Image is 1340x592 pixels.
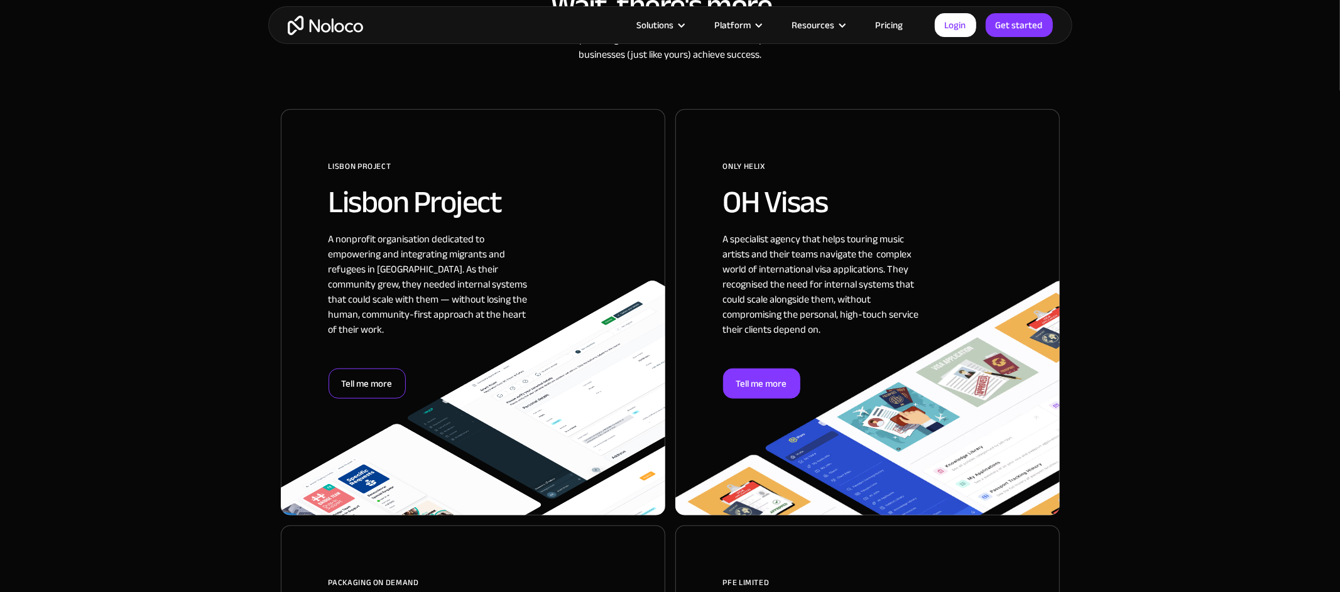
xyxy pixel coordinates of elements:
div: Tell me more [723,369,800,399]
div: Solutions [621,17,699,33]
div: Resources [776,17,860,33]
div: A nonprofit organisation dedicated to empowering and integrating migrants and refugees in [GEOGRA... [329,232,530,369]
a: home [288,16,363,35]
div: Keep reading for more stories of how we’ve helped businesses (just like yours) achieve success. [281,32,1060,62]
div: A specialist agency that helps touring music artists and their teams navigate the complex world o... [723,232,924,369]
a: ONLY HELIXOH VisasA specialist agency that helps touring music artists and their teams navigate t... [675,109,1060,515]
div: ONLY HELIX [723,157,1012,185]
a: Pricing [860,17,919,33]
div: Tell me more [329,369,406,399]
h2: OH Visas [723,185,1012,219]
div: Resources [792,17,835,33]
div: Lisbon Project [329,157,618,185]
div: Platform [715,17,751,33]
div: Platform [699,17,776,33]
a: Lisbon ProjectLisbon ProjectA nonprofit organisation dedicated to empowering and integrating migr... [281,109,665,515]
a: Get started [986,13,1053,37]
h2: Lisbon Project [329,185,618,219]
a: Login [935,13,976,37]
div: Solutions [637,17,674,33]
